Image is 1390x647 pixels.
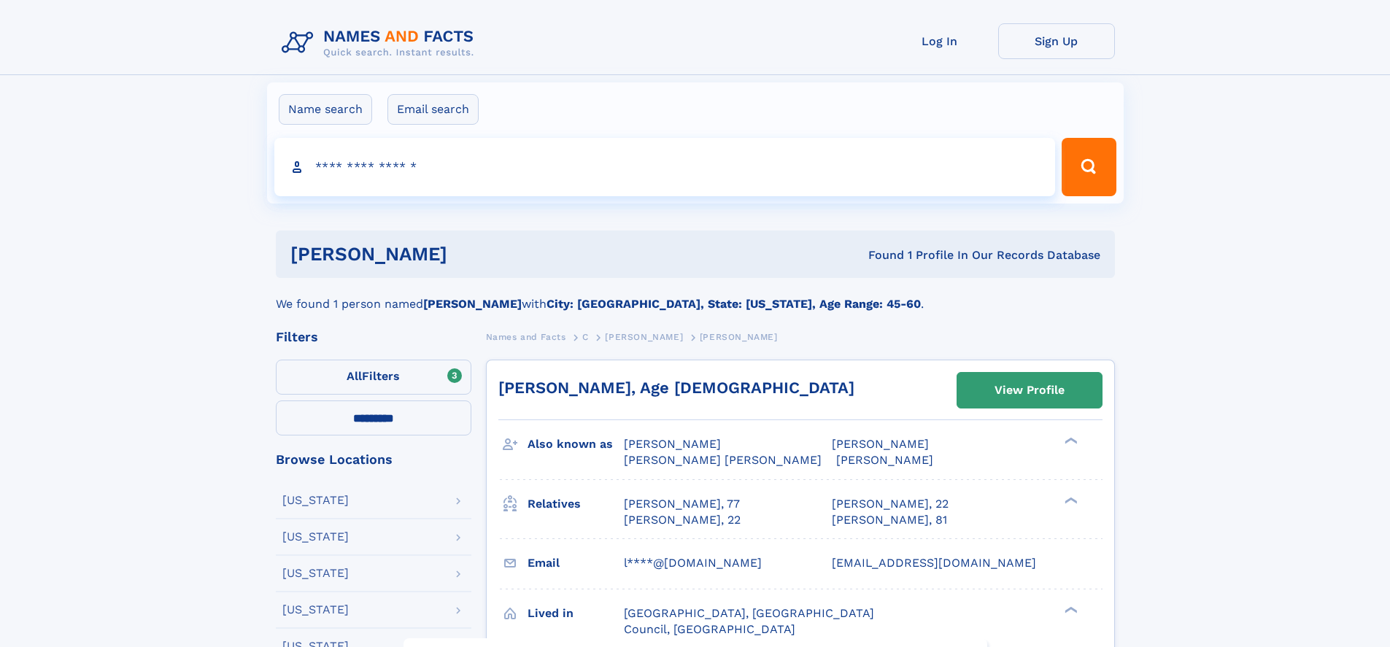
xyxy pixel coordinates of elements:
[605,328,683,346] a: [PERSON_NAME]
[1062,138,1116,196] button: Search Button
[387,94,479,125] label: Email search
[957,373,1102,408] a: View Profile
[624,606,874,620] span: [GEOGRAPHIC_DATA], [GEOGRAPHIC_DATA]
[276,330,471,344] div: Filters
[423,297,522,311] b: [PERSON_NAME]
[528,601,624,626] h3: Lived in
[290,245,658,263] h1: [PERSON_NAME]
[1061,605,1078,614] div: ❯
[276,278,1115,313] div: We found 1 person named with .
[624,622,795,636] span: Council, [GEOGRAPHIC_DATA]
[582,328,589,346] a: C
[624,453,822,467] span: [PERSON_NAME] [PERSON_NAME]
[605,332,683,342] span: [PERSON_NAME]
[832,437,929,451] span: [PERSON_NAME]
[347,369,362,383] span: All
[274,138,1056,196] input: search input
[995,373,1065,407] div: View Profile
[279,94,372,125] label: Name search
[276,453,471,466] div: Browse Locations
[498,379,854,397] a: [PERSON_NAME], Age [DEMOGRAPHIC_DATA]
[881,23,998,59] a: Log In
[486,328,566,346] a: Names and Facts
[657,247,1100,263] div: Found 1 Profile In Our Records Database
[1061,495,1078,505] div: ❯
[998,23,1115,59] a: Sign Up
[700,332,778,342] span: [PERSON_NAME]
[276,360,471,395] label: Filters
[282,531,349,543] div: [US_STATE]
[832,512,947,528] a: [PERSON_NAME], 81
[528,551,624,576] h3: Email
[547,297,921,311] b: City: [GEOGRAPHIC_DATA], State: [US_STATE], Age Range: 45-60
[276,23,486,63] img: Logo Names and Facts
[832,496,949,512] a: [PERSON_NAME], 22
[832,556,1036,570] span: [EMAIL_ADDRESS][DOMAIN_NAME]
[1061,436,1078,446] div: ❯
[528,432,624,457] h3: Also known as
[282,567,349,579] div: [US_STATE]
[528,492,624,516] h3: Relatives
[836,453,933,467] span: [PERSON_NAME]
[582,332,589,342] span: C
[282,604,349,616] div: [US_STATE]
[624,437,721,451] span: [PERSON_NAME]
[624,512,741,528] a: [PERSON_NAME], 22
[624,496,740,512] a: [PERSON_NAME], 77
[282,495,349,506] div: [US_STATE]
